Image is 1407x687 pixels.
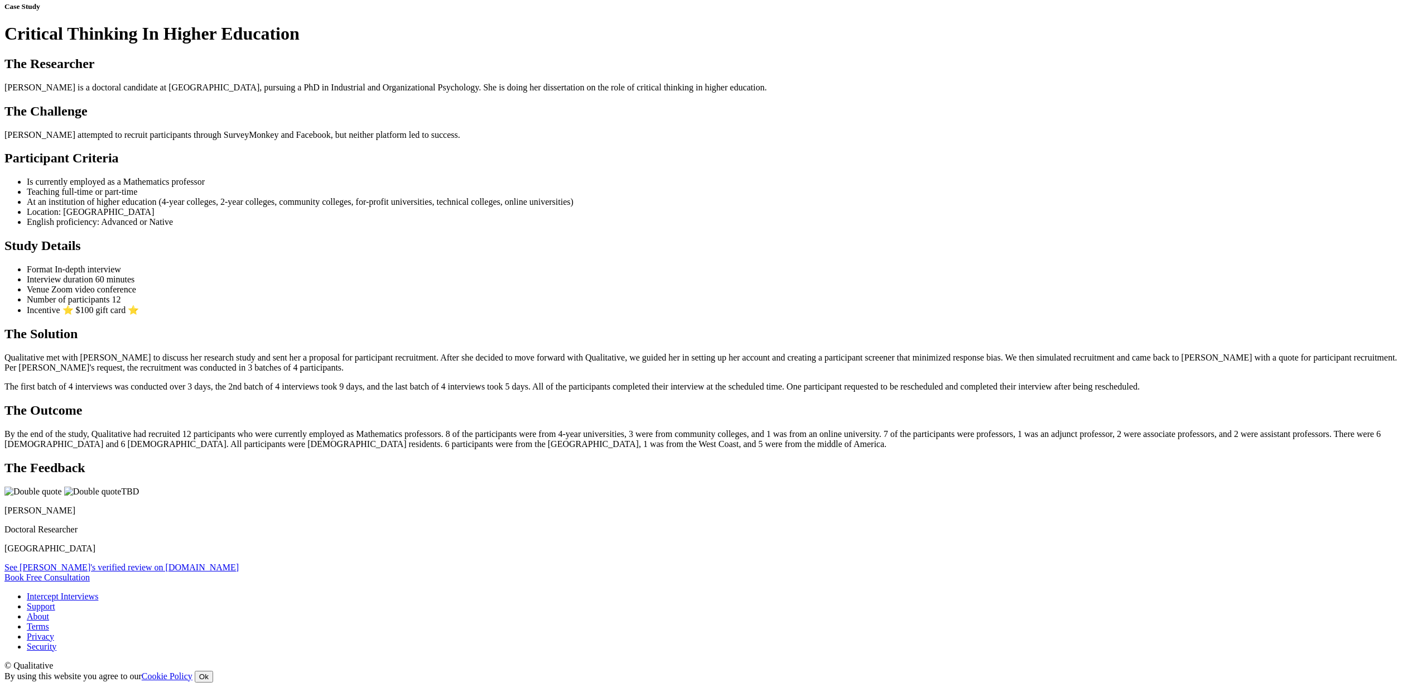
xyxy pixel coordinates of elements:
span: Format [27,265,52,274]
span: Interview duration [27,275,93,284]
div: © Qualitative [4,661,1403,671]
h1: Critical Thinking In Higher Education [4,23,1403,44]
p: [GEOGRAPHIC_DATA] [4,544,1403,554]
p: Doctoral Researcher [4,525,1403,535]
span: 12 [112,295,121,304]
h2: The Solution [4,326,1403,342]
a: Intercept Interviews [27,592,98,601]
div: By using this website you agree to our [4,671,1403,683]
a: About [27,612,49,621]
li: Teaching full-time or part-time [27,187,1403,197]
a: Terms [27,622,49,631]
span: Number of participants [27,295,109,304]
h2: Participant Criteria [4,151,1403,166]
span: In-depth interview [55,265,121,274]
h2: The Feedback [4,460,1403,475]
span: Zoom video conference [51,285,136,294]
a: Book Free Consultation [4,573,90,582]
a: See [PERSON_NAME]'s verified review on [DOMAIN_NAME] [4,563,239,572]
span: Venue [27,285,49,294]
a: Privacy [27,632,54,641]
span: ⭐ $100 gift card ⭐ [62,305,139,315]
li: At an institution of higher education (4-year colleges, 2-year colleges, community colleges, for-... [27,197,1403,207]
h2: The Researcher [4,56,1403,71]
li: Location: [GEOGRAPHIC_DATA] [27,207,1403,217]
span: 60 minutes [95,275,135,284]
h2: The Challenge [4,104,1403,119]
li: Is currently employed as a Mathematics professor [27,177,1403,187]
li: English proficiency: Advanced or Native [27,217,1403,227]
p: [PERSON_NAME] [4,506,1403,516]
button: Ok [195,671,213,683]
p: By the end of the study, Qualitative had recruited 12 participants who were currently employed as... [4,429,1403,449]
a: Support [27,602,55,611]
h2: Study Details [4,238,1403,253]
a: Security [27,642,56,651]
h2: The Outcome [4,403,1403,418]
p: The first batch of 4 interviews was conducted over 3 days, the 2nd batch of 4 interviews took 9 d... [4,382,1403,392]
img: Double quote [64,487,122,497]
iframe: Chat Widget [1351,633,1407,687]
span: Incentive [27,305,60,315]
p: Qualitative met with [PERSON_NAME] to discuss her research study and sent her a proposal for part... [4,353,1403,373]
img: Double quote [4,487,62,497]
p: [PERSON_NAME] attempted to recruit participants through SurveyMonkey and Facebook, but neither pl... [4,130,1403,140]
p: [PERSON_NAME] is a doctoral candidate at [GEOGRAPHIC_DATA], pursuing a PhD in Industrial and Orga... [4,83,1403,93]
p: TBD [4,487,1403,497]
h5: Case Study [4,2,1403,11]
a: Cookie Policy [142,671,192,681]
